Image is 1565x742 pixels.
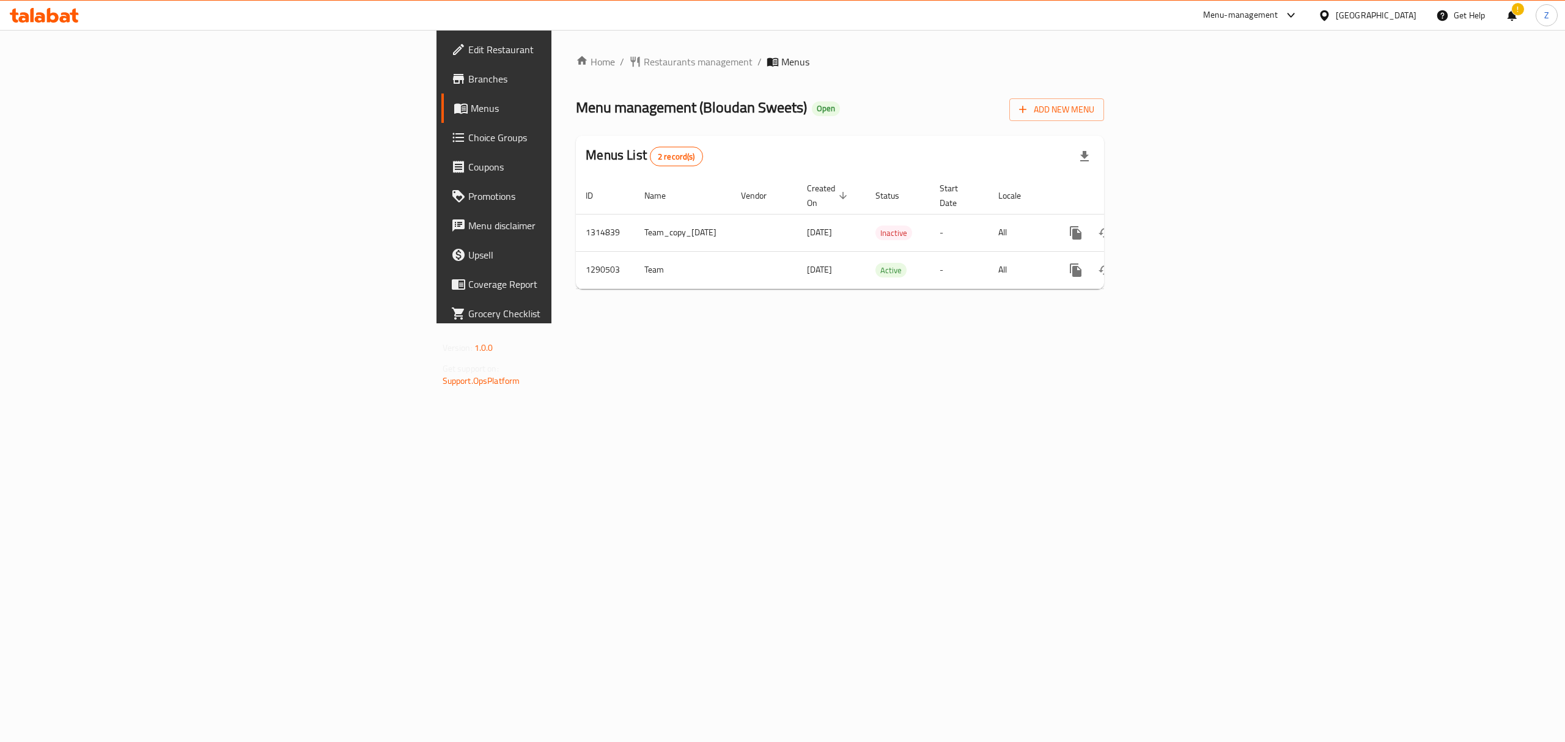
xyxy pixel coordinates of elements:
[468,306,688,321] span: Grocery Checklist
[441,152,698,182] a: Coupons
[1544,9,1549,22] span: Z
[468,160,688,174] span: Coupons
[586,188,609,203] span: ID
[930,214,989,251] td: -
[441,211,698,240] a: Menu disclaimer
[940,181,974,210] span: Start Date
[930,251,989,288] td: -
[586,146,702,166] h2: Menus List
[468,72,688,86] span: Branches
[441,182,698,211] a: Promotions
[989,251,1051,288] td: All
[468,218,688,233] span: Menu disclaimer
[441,299,698,328] a: Grocery Checklist
[1051,177,1188,215] th: Actions
[468,277,688,292] span: Coverage Report
[443,361,499,377] span: Get support on:
[1061,255,1091,285] button: more
[1203,8,1278,23] div: Menu-management
[441,94,698,123] a: Menus
[576,54,1104,69] nav: breadcrumb
[650,147,703,166] div: Total records count
[807,181,851,210] span: Created On
[807,224,832,240] span: [DATE]
[576,177,1188,289] table: enhanced table
[650,151,702,163] span: 2 record(s)
[441,240,698,270] a: Upsell
[443,340,473,356] span: Version:
[644,188,682,203] span: Name
[807,262,832,277] span: [DATE]
[1061,218,1091,248] button: more
[1091,255,1120,285] button: Change Status
[1019,102,1094,117] span: Add New Menu
[875,263,907,277] span: Active
[875,188,915,203] span: Status
[1336,9,1416,22] div: [GEOGRAPHIC_DATA]
[644,54,753,69] span: Restaurants management
[468,248,688,262] span: Upsell
[443,373,520,389] a: Support.OpsPlatform
[998,188,1037,203] span: Locale
[1091,218,1120,248] button: Change Status
[757,54,762,69] li: /
[441,35,698,64] a: Edit Restaurant
[474,340,493,356] span: 1.0.0
[468,42,688,57] span: Edit Restaurant
[812,103,840,114] span: Open
[989,214,1051,251] td: All
[875,226,912,240] span: Inactive
[875,263,907,277] div: Active
[471,101,688,116] span: Menus
[441,64,698,94] a: Branches
[468,189,688,204] span: Promotions
[781,54,809,69] span: Menus
[441,270,698,299] a: Coverage Report
[812,101,840,116] div: Open
[468,130,688,145] span: Choice Groups
[441,123,698,152] a: Choice Groups
[1070,142,1099,171] div: Export file
[741,188,782,203] span: Vendor
[1009,98,1104,121] button: Add New Menu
